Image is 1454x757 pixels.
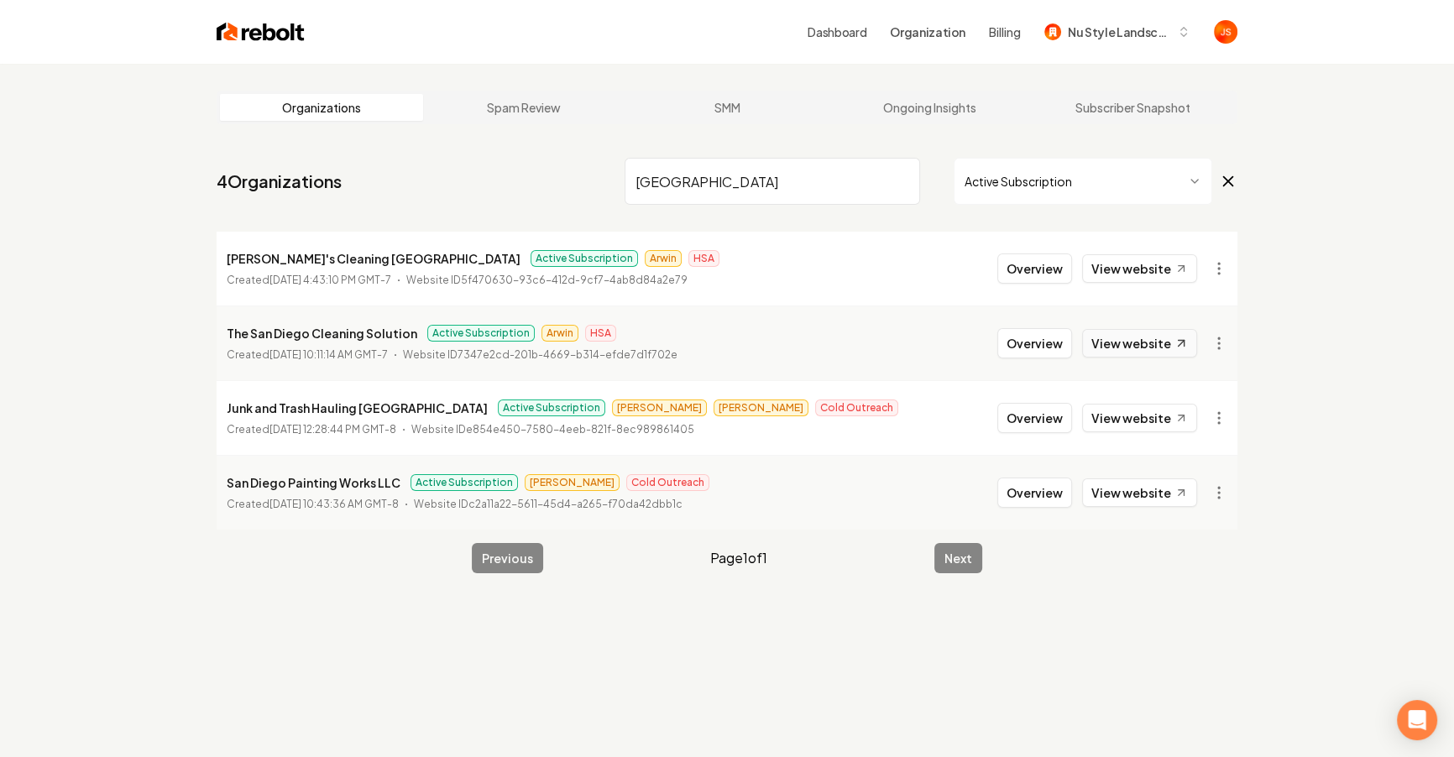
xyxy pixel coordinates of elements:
[411,474,518,491] span: Active Subscription
[269,274,391,286] time: [DATE] 4:43:10 PM GMT-7
[217,170,342,193] a: 4Organizations
[227,248,520,269] p: [PERSON_NAME]'s Cleaning [GEOGRAPHIC_DATA]
[411,421,694,438] p: Website ID e854e450-7580-4eeb-821f-8ec989861405
[531,250,638,267] span: Active Subscription
[498,399,605,416] span: Active Subscription
[406,272,688,289] p: Website ID 5f470630-93c6-412d-9cf7-4ab8d84a2e79
[997,403,1072,433] button: Overview
[829,94,1032,121] a: Ongoing Insights
[227,323,417,343] p: The San Diego Cleaning Solution
[1214,20,1237,44] img: James Shamoun
[269,423,396,436] time: [DATE] 12:28:44 PM GMT-8
[227,272,391,289] p: Created
[997,253,1072,284] button: Overview
[645,250,682,267] span: Arwin
[714,399,808,416] span: [PERSON_NAME]
[1044,23,1061,40] img: Nu Style Landscape
[710,548,767,568] span: Page 1 of 1
[1082,404,1197,432] a: View website
[227,347,388,363] p: Created
[269,498,399,510] time: [DATE] 10:43:36 AM GMT-8
[227,472,400,493] p: San Diego Painting Works LLC
[227,421,396,438] p: Created
[1068,23,1170,41] span: Nu Style Landscape
[525,474,620,491] span: [PERSON_NAME]
[217,20,305,44] img: Rebolt Logo
[808,23,866,40] a: Dashboard
[625,158,920,205] input: Search by name or ID
[541,325,578,342] span: Arwin
[688,250,719,267] span: HSA
[1082,254,1197,283] a: View website
[414,496,683,513] p: Website ID c2a11a22-5611-45d4-a265-f70da42dbb1c
[997,328,1072,358] button: Overview
[220,94,423,121] a: Organizations
[989,23,1021,40] button: Billing
[625,94,829,121] a: SMM
[880,17,975,47] button: Organization
[815,399,898,416] span: Cold Outreach
[1397,700,1437,740] div: Open Intercom Messenger
[1082,329,1197,358] a: View website
[427,325,535,342] span: Active Subscription
[1031,94,1234,121] a: Subscriber Snapshot
[626,474,709,491] span: Cold Outreach
[997,478,1072,508] button: Overview
[403,347,677,363] p: Website ID 7347e2cd-201b-4669-b314-efde7d1f702e
[227,398,488,418] p: Junk and Trash Hauling [GEOGRAPHIC_DATA]
[1082,478,1197,507] a: View website
[269,348,388,361] time: [DATE] 10:11:14 AM GMT-7
[227,496,399,513] p: Created
[585,325,616,342] span: HSA
[423,94,626,121] a: Spam Review
[612,399,707,416] span: [PERSON_NAME]
[1214,20,1237,44] button: Open user button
